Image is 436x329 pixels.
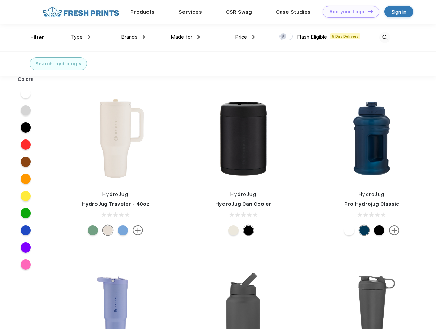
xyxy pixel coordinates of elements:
a: HydroJug [230,192,256,197]
span: Type [71,34,83,40]
img: dropdown.png [88,35,90,39]
div: Sign in [392,8,406,16]
a: Products [130,9,155,15]
div: Navy [359,225,369,235]
img: more.svg [389,225,399,235]
a: HydroJug [102,192,128,197]
a: HydroJug [359,192,385,197]
span: Made for [171,34,192,40]
div: Search: hydrojug [35,60,77,68]
img: dropdown.png [252,35,255,39]
img: func=resize&h=266 [326,93,417,184]
img: DT [368,10,373,13]
span: 5 Day Delivery [330,33,360,39]
img: desktop_search.svg [379,32,390,43]
a: HydroJug Can Cooler [215,201,271,207]
img: more.svg [133,225,143,235]
div: Colors [13,76,39,83]
img: fo%20logo%202.webp [41,6,121,18]
a: Sign in [384,6,413,17]
span: Flash Eligible [297,34,327,40]
img: filter_cancel.svg [79,63,81,65]
div: Cream [103,225,113,235]
a: HydroJug Traveler - 40oz [82,201,149,207]
img: dropdown.png [197,35,200,39]
div: Riptide [118,225,128,235]
img: func=resize&h=266 [198,93,289,184]
div: Black [374,225,384,235]
span: Brands [121,34,138,40]
div: Add your Logo [329,9,364,15]
span: Price [235,34,247,40]
img: dropdown.png [143,35,145,39]
div: Sage [88,225,98,235]
div: Cream [228,225,239,235]
div: White [344,225,354,235]
div: Filter [30,34,44,41]
div: Black [243,225,254,235]
a: Pro Hydrojug Classic [344,201,399,207]
img: func=resize&h=266 [70,93,161,184]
